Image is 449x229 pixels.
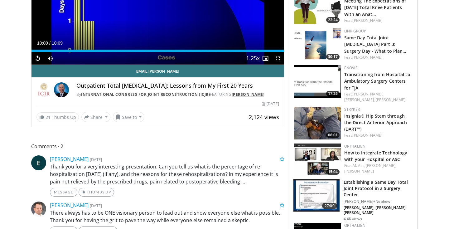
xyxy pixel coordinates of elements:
button: Share [81,112,110,122]
small: [DATE] [90,203,102,208]
a: [PERSON_NAME] [376,97,405,102]
button: Fullscreen [272,52,284,65]
a: [PERSON_NAME] [344,168,374,174]
span: 17:26 [326,91,340,96]
span: / [49,41,51,46]
a: 21 Thumbs Up [36,112,79,122]
button: Playback Rate [247,52,259,65]
a: Message [50,188,77,197]
a: OrthAlign [344,223,366,228]
p: There always has to be ONE visionary person to lead out and show everyone else what is possible. ... [50,209,284,224]
button: Mute [44,52,56,65]
button: Replay [31,52,44,65]
a: [PERSON_NAME] [232,92,265,97]
span: 2,124 views [249,113,279,121]
img: International Congress for Joint Reconstruction (ICJR) [36,82,51,97]
h3: Establishing a Same Day Total Joint Protocol in a Surgery Center [344,179,414,198]
a: 17:26 [294,65,341,98]
button: Enable picture-in-picture mode [259,52,272,65]
span: 21 [46,114,51,120]
a: How to Integrate Technology with your Hospital or ASC [344,150,408,162]
div: Feat. [344,55,413,60]
p: [PERSON_NAME], [PERSON_NAME], [PERSON_NAME] [344,205,414,215]
a: [PERSON_NAME] [353,18,382,23]
div: Feat. [344,91,413,103]
a: [PERSON_NAME] [50,202,89,209]
a: 15:04 [294,144,341,176]
a: 06:01 [294,107,341,139]
span: 22:24 [326,17,340,23]
p: 4.4K views [344,217,362,222]
p: [PERSON_NAME]+Nephew [344,199,414,204]
img: vplNG22HDCZOrhEX4xMDoxOmdtO40mAx.150x105_q85_crop-smart_upscale.jpg [293,179,340,212]
a: Transitioning from Hospital to Ambulatory Surgery Centers for TJA [344,71,410,90]
div: Feat. [344,133,413,138]
img: 376f5d71-edc6-4b0b-8645-19e21fb802fd.png.150x105_q85_crop-smart_upscale.png [294,28,341,61]
a: Stryker [344,107,360,112]
div: Progress Bar [31,50,284,52]
span: 15:04 [326,169,340,175]
a: E [31,155,46,170]
a: Email [PERSON_NAME] [31,65,284,77]
span: Comments 2 [31,142,284,150]
a: Enovis [344,65,358,71]
a: 27:00 Establishing a Same Day Total Joint Protocol in a Surgery Center [PERSON_NAME]+Nephew [PERS... [293,179,414,222]
div: Feat. [344,18,413,23]
a: [PERSON_NAME], [366,163,396,168]
div: By FEATURING [76,92,279,97]
img: c8db6461-ea54-4f30-bb95-c76016c8be7f.150x105_q85_crop-smart_upscale.jpg [294,107,341,139]
span: 10:09 [37,41,48,46]
button: Save to [113,112,145,122]
a: LINK Group [344,28,366,34]
a: International Congress for Joint Reconstruction (ICJR) [81,92,210,97]
img: Avatar [31,202,46,217]
small: [DATE] [90,157,102,162]
span: 30:17 [326,54,340,60]
a: [PERSON_NAME], [353,91,383,97]
p: Thank you for a very interesting presentation. Can you tell us what is the percentage of re-hospi... [50,163,284,185]
a: [PERSON_NAME], [344,97,375,102]
a: Thumbs Up [79,188,114,197]
img: 2dd433ac-248d-4322-b6da-ccc91e1cbeac.150x105_q85_crop-smart_upscale.jpg [294,144,341,176]
a: 30:17 [294,28,341,61]
span: 27:00 [322,203,337,209]
img: Avatar [54,82,69,97]
div: Feat. [344,163,413,174]
a: M. Ast, [353,163,365,168]
a: [PERSON_NAME] [353,55,382,60]
span: 10:09 [52,41,63,46]
img: 41ffaa33-f5af-4615-9bc8-241908063635.150x105_q85_crop-smart_upscale.jpg [294,65,341,98]
a: [PERSON_NAME] [353,133,382,138]
a: Insignia® Hip Stem through the Direct Anterior Approach (DART™) [344,113,407,132]
div: [DATE] [262,101,279,107]
h4: Outpatient Total [MEDICAL_DATA]: Lessons from My First 20 Years [76,82,279,89]
span: 06:01 [326,132,340,138]
a: OrthAlign [344,144,366,149]
a: Same Day Total Joint [MEDICAL_DATA] Part 3: Surgery Day - What to Plan… [344,35,407,54]
a: [PERSON_NAME] [50,156,89,163]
